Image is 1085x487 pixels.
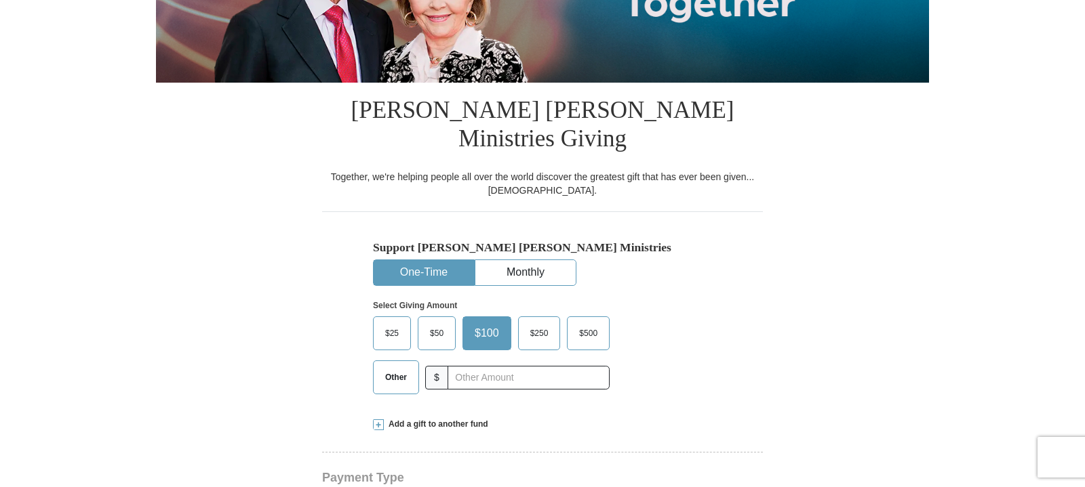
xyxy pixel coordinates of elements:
[423,323,450,343] span: $50
[373,301,457,310] strong: Select Giving Amount
[448,366,610,389] input: Other Amount
[322,83,763,170] h1: [PERSON_NAME] [PERSON_NAME] Ministries Giving
[384,419,488,430] span: Add a gift to another fund
[572,323,604,343] span: $500
[475,260,576,285] button: Monthly
[322,170,763,197] div: Together, we're helping people all over the world discover the greatest gift that has ever been g...
[373,240,712,255] h5: Support [PERSON_NAME] [PERSON_NAME] Ministries
[378,323,406,343] span: $25
[374,260,474,285] button: One-Time
[378,367,414,387] span: Other
[468,323,506,343] span: $100
[425,366,448,389] span: $
[322,472,763,483] h4: Payment Type
[524,323,555,343] span: $250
